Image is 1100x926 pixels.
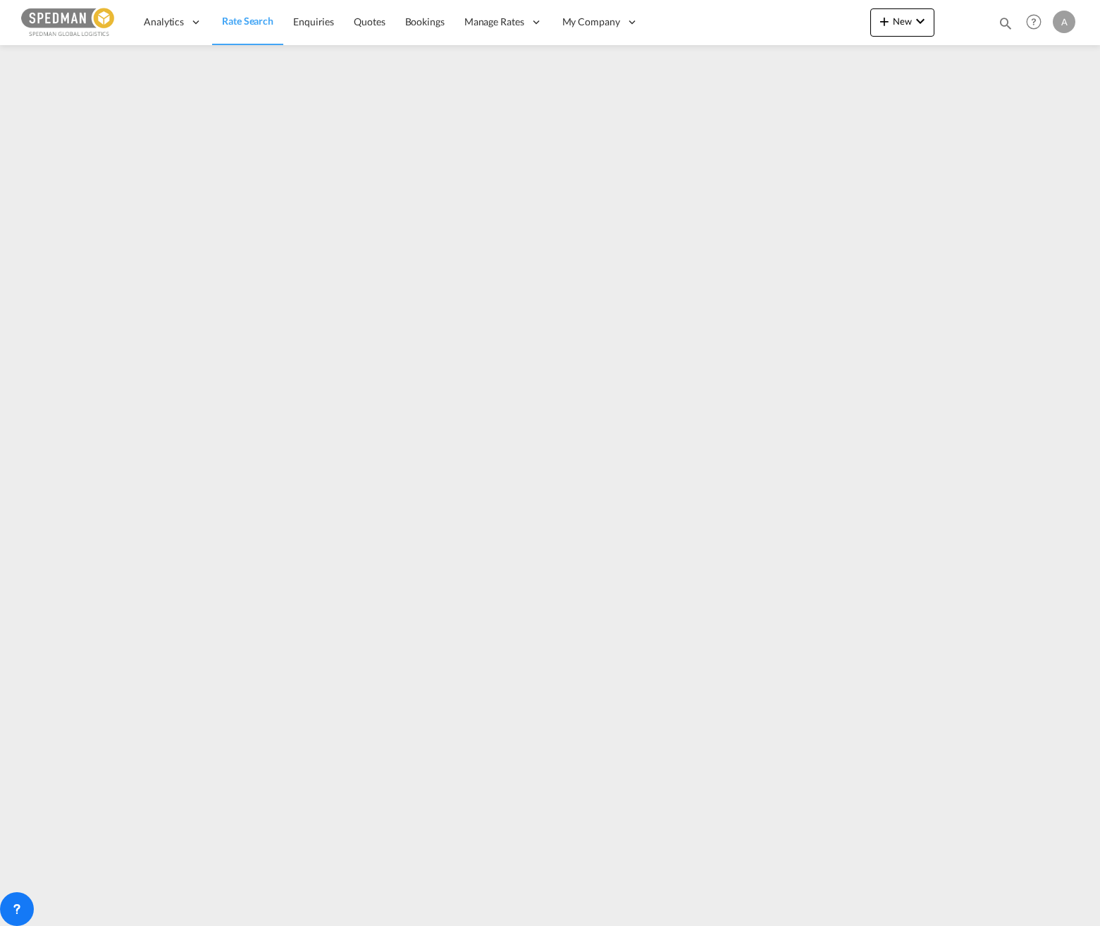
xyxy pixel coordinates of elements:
[1053,11,1075,33] div: A
[354,16,385,27] span: Quotes
[405,16,445,27] span: Bookings
[870,8,934,37] button: icon-plus 400-fgNewicon-chevron-down
[876,13,893,30] md-icon: icon-plus 400-fg
[1022,10,1053,35] div: Help
[293,16,334,27] span: Enquiries
[876,16,929,27] span: New
[912,13,929,30] md-icon: icon-chevron-down
[1022,10,1046,34] span: Help
[998,16,1013,37] div: icon-magnify
[144,15,184,29] span: Analytics
[21,6,116,38] img: c12ca350ff1b11efb6b291369744d907.png
[562,15,620,29] span: My Company
[464,15,524,29] span: Manage Rates
[998,16,1013,31] md-icon: icon-magnify
[222,15,273,27] span: Rate Search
